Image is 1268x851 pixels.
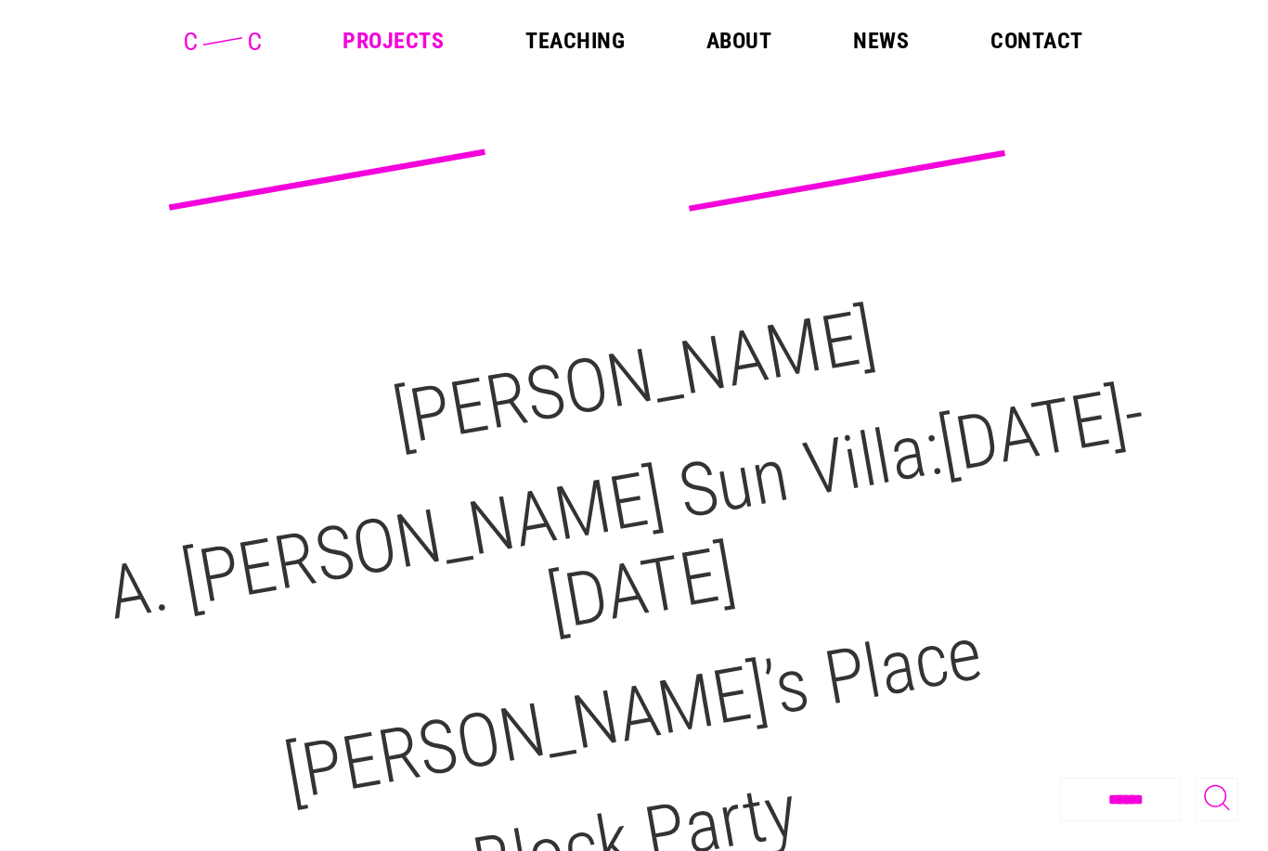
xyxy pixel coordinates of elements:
[279,609,990,818] a: [PERSON_NAME]’s Place
[101,368,1151,648] a: A. [PERSON_NAME] Sun Villa:[DATE]-[DATE]
[706,30,771,52] a: About
[1196,778,1238,821] button: Toggle Search
[990,30,1082,52] a: Contact
[525,30,625,52] a: Teaching
[853,30,909,52] a: News
[386,292,881,463] a: [PERSON_NAME]
[343,30,1082,52] nav: Main Menu
[343,30,444,52] a: Projects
